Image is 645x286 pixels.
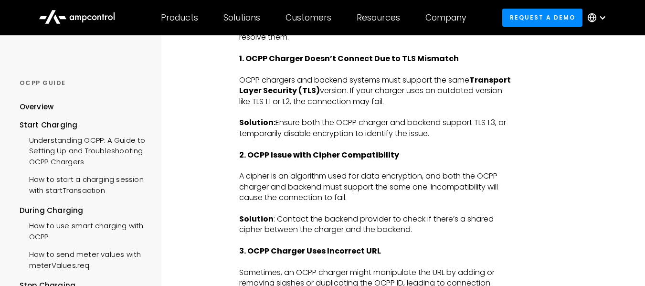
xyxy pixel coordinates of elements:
[20,102,54,112] div: Overview
[239,171,513,203] p: A cipher is an algorithm used for data encryption, and both the OCPP charger and backend must sup...
[20,120,148,130] div: Start Charging
[285,12,331,23] div: Customers
[425,12,466,23] div: Company
[223,12,260,23] div: Solutions
[161,12,198,23] div: Products
[239,214,513,235] p: : Contact the backend provider to check if there’s a shared cipher between the charger and the ba...
[239,107,513,117] p: ‍
[502,9,582,26] a: Request a demo
[239,149,399,160] strong: 2. OCPP Issue with Cipher Compatibility
[239,160,513,171] p: ‍
[239,257,513,267] p: ‍
[239,245,381,256] strong: 3. OCPP Charger Uses Incorrect URL
[239,53,459,64] strong: 1. OCPP Charger Doesn’t Connect Due to TLS Mismatch
[239,43,513,53] p: ‍
[20,102,54,119] a: Overview
[239,213,274,224] strong: Solution
[20,79,148,87] div: OCPP GUIDE
[20,205,148,216] div: During Charging
[239,64,513,74] p: ‍
[239,74,511,96] strong: Transport Layer Security (TLS)
[239,117,275,128] strong: Solution:
[20,244,148,273] a: How to send meter values with meterValues.req
[357,12,400,23] div: Resources
[239,139,513,149] p: ‍
[239,117,513,139] p: Ensure both the OCPP charger and backend support TLS 1.3, or temporarily disable encryption to id...
[239,203,513,214] p: ‍
[239,235,513,246] p: ‍
[20,216,148,244] a: How to use smart charging with OCPP
[20,169,148,198] a: How to start a charging session with startTransaction
[239,75,513,107] p: OCPP chargers and backend systems must support the same version. If your charger uses an outdated...
[20,130,148,169] a: Understanding OCPP: A Guide to Setting Up and Troubleshooting OCPP Chargers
